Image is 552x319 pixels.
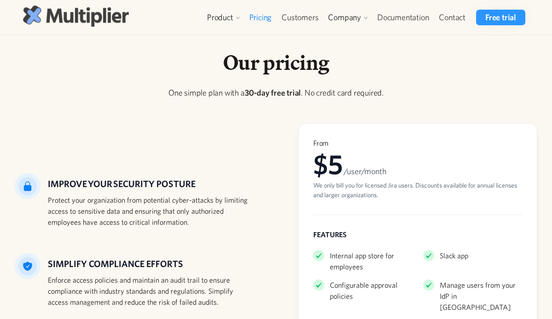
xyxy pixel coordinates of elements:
[328,12,361,23] div: Company
[48,177,254,191] h5: IMPROVE YOUR SECURITY POSTURE
[440,250,468,261] div: Slack app
[323,10,372,25] div: Company
[330,250,412,272] div: Internal app store for employees
[372,10,434,25] a: Documentation
[202,10,244,25] div: Product
[313,230,522,239] div: FEATURES
[434,10,471,25] a: Contact
[440,279,522,313] div: Manage users from your IdP in [GEOGRAPHIC_DATA]
[313,181,522,200] div: We only bill you for licensed Jira users. Discounts available for annual licenses and larger orga...
[313,138,522,148] div: From
[15,50,537,75] h1: Our pricing
[244,10,277,25] a: Pricing
[476,10,525,25] a: Free trial
[207,12,233,23] div: Product
[15,106,537,119] p: ‍
[48,257,254,271] h5: Simplify compliance efforts
[48,274,254,308] div: Enforce access policies and maintain an audit trail to ensure compliance with industry standards ...
[330,279,412,302] div: Configurable approval policies
[15,86,537,99] p: One simple plan with a . No credit card required.
[245,88,301,97] strong: 30-day free trial
[344,166,386,176] span: /user/month
[276,10,323,25] a: Customers
[48,194,254,228] div: Protect your organization from potential cyber-attacks by limiting access to sensitive data and e...
[313,148,522,181] div: $5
